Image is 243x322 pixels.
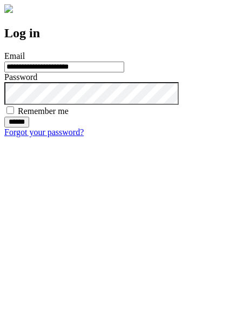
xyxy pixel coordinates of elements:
[4,128,84,137] a: Forgot your password?
[4,51,25,61] label: Email
[4,72,37,82] label: Password
[4,26,239,41] h2: Log in
[4,4,13,13] img: logo-4e3dc11c47720685a147b03b5a06dd966a58ff35d612b21f08c02c0306f2b779.png
[18,106,69,116] label: Remember me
